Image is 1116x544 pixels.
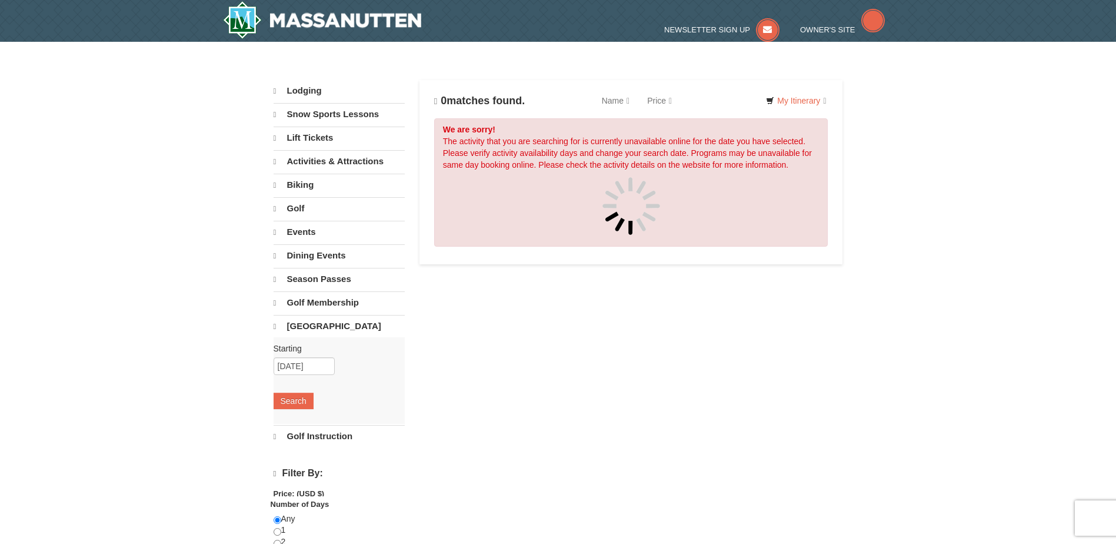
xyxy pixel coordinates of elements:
[800,25,885,34] a: Owner's Site
[274,343,396,354] label: Starting
[274,393,314,409] button: Search
[274,221,405,243] a: Events
[274,291,405,314] a: Golf Membership
[593,89,638,112] a: Name
[274,425,405,447] a: Golf Instruction
[664,25,779,34] a: Newsletter Sign Up
[664,25,750,34] span: Newsletter Sign Up
[274,244,405,267] a: Dining Events
[274,150,405,173] a: Activities & Attractions
[443,125,495,134] strong: We are sorry!
[638,89,681,112] a: Price
[602,177,661,235] img: spinner.gif
[434,118,828,247] div: The activity that you are searching for is currently unavailable online for the date you have sel...
[223,1,422,39] a: Massanutten Resort
[274,174,405,196] a: Biking
[274,197,405,220] a: Golf
[274,80,405,102] a: Lodging
[274,315,405,337] a: [GEOGRAPHIC_DATA]
[274,468,405,479] h4: Filter By:
[274,268,405,290] a: Season Passes
[274,103,405,125] a: Snow Sports Lessons
[274,127,405,149] a: Lift Tickets
[800,25,855,34] span: Owner's Site
[223,1,422,39] img: Massanutten Resort Logo
[271,500,329,509] strong: Number of Days
[274,489,325,498] strong: Price: (USD $)
[758,92,834,110] a: My Itinerary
